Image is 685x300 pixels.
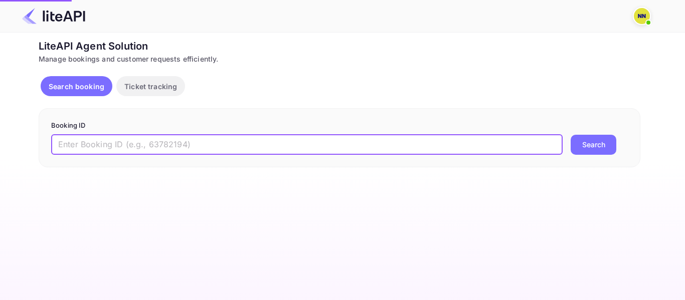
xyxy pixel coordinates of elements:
p: Booking ID [51,121,628,131]
input: Enter Booking ID (e.g., 63782194) [51,135,563,155]
div: LiteAPI Agent Solution [39,39,640,54]
img: LiteAPI Logo [22,8,85,24]
img: N/A N/A [634,8,650,24]
p: Search booking [49,81,104,92]
div: Manage bookings and customer requests efficiently. [39,54,640,64]
p: Ticket tracking [124,81,177,92]
button: Search [571,135,616,155]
